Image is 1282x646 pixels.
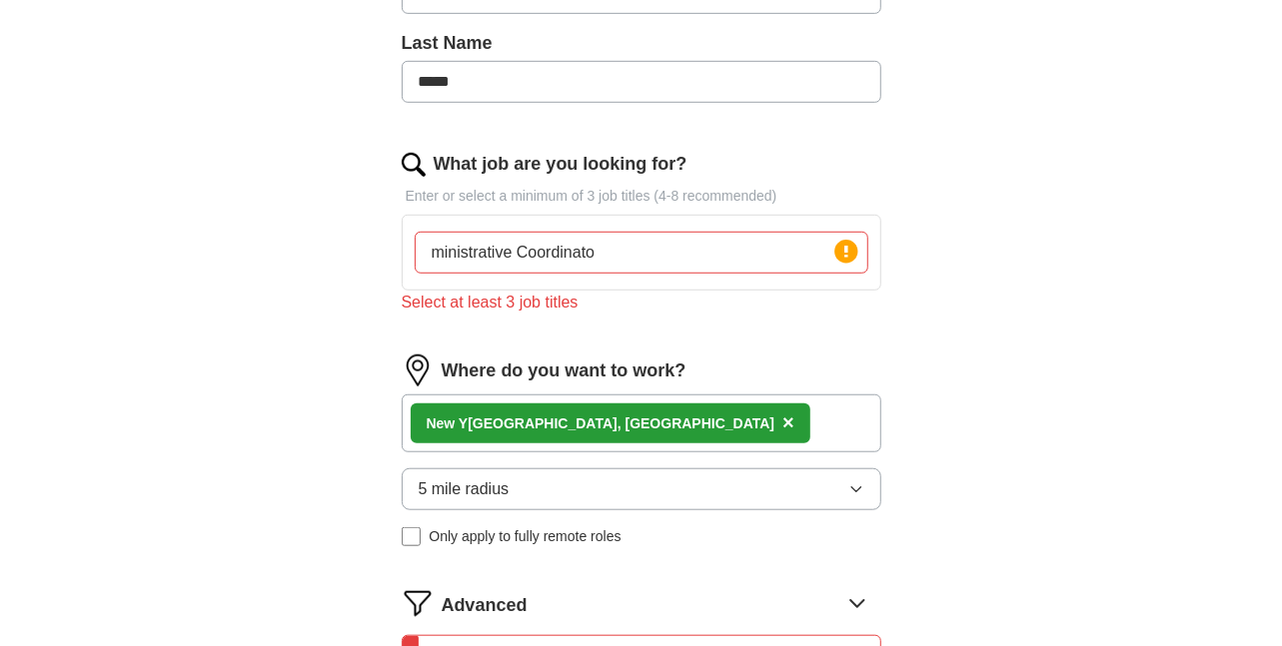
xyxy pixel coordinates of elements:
span: × [782,411,794,433]
div: Select at least 3 job titles [402,291,881,315]
div: [GEOGRAPHIC_DATA], [GEOGRAPHIC_DATA] [427,413,775,434]
img: search.png [402,153,426,177]
input: Only apply to fully remote roles [402,527,422,547]
span: Only apply to fully remote roles [429,526,621,547]
img: filter [402,587,434,619]
label: Last Name [402,30,881,57]
p: Enter or select a minimum of 3 job titles (4-8 recommended) [402,186,881,207]
span: Advanced [442,592,528,619]
input: Type a job title and press enter [415,232,868,274]
label: Where do you want to work? [442,357,686,384]
img: location.png [402,354,434,386]
button: × [782,408,794,438]
label: What job are you looking for? [434,151,687,178]
strong: New Y [427,415,469,431]
span: 5 mile radius [419,477,510,501]
button: 5 mile radius [402,468,881,510]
